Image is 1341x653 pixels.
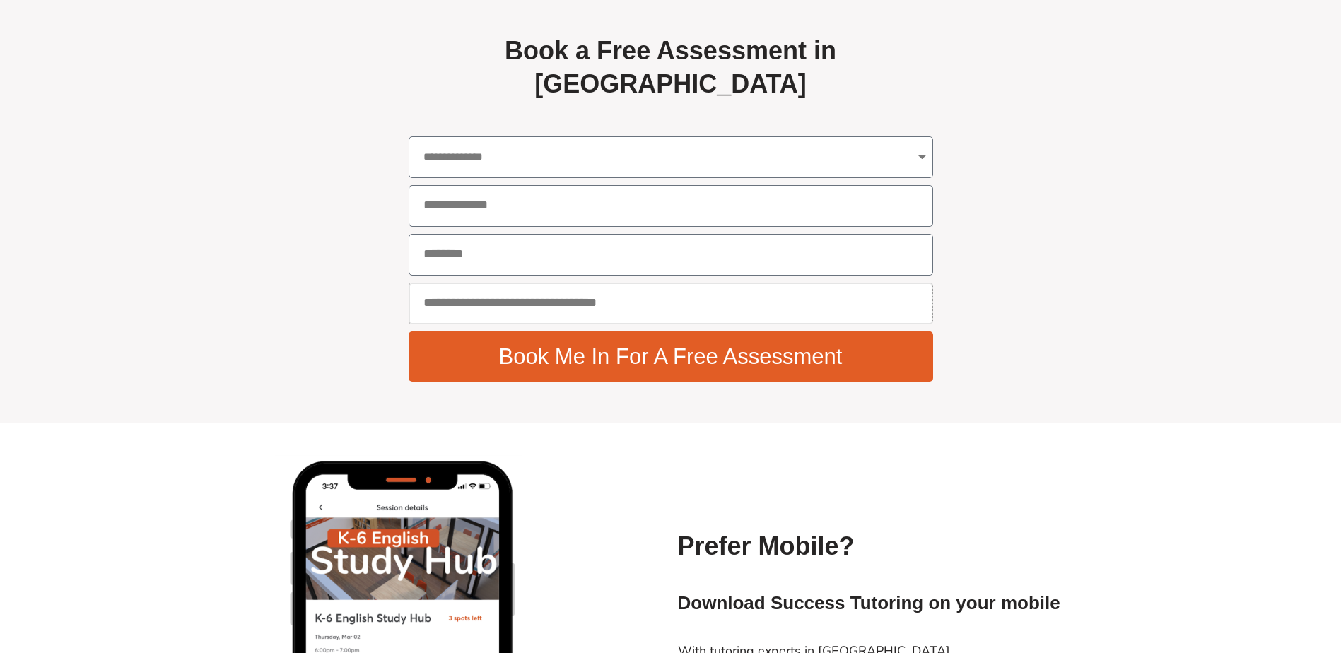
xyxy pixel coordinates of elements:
h2: Prefer Mobile? [678,530,1067,563]
iframe: Chat Widget [1106,493,1341,653]
form: Free Assessment - Global [409,136,933,389]
h2: Book a Free Assessment in [GEOGRAPHIC_DATA] [409,35,933,101]
h2: Download Success Tutoring on your mobile [678,592,1067,616]
span: Book Me In For A Free Assessment [499,346,843,367]
button: Book Me In For A Free Assessment [409,331,933,382]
